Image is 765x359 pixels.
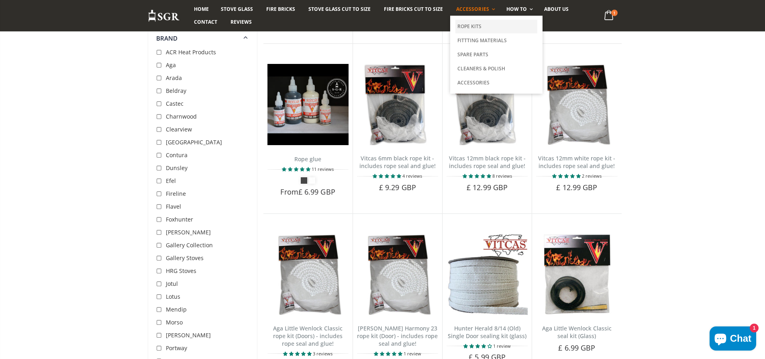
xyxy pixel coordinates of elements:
[166,293,180,300] span: Lotus
[267,64,349,145] img: Vitcas stove glue
[313,351,333,357] span: 3 reviews
[156,34,178,42] span: Brand
[267,234,349,315] img: Aga Little Wenlock Classic rope kit (Doors)
[194,6,209,12] span: Home
[166,190,186,197] span: Fireline
[166,151,188,159] span: Contura
[538,3,575,16] a: About us
[166,254,204,262] span: Gallery Stoves
[302,3,377,16] a: Stove Glass Cut To Size
[166,306,187,313] span: Mendip
[280,187,335,197] span: From
[456,6,489,12] span: Accessories
[231,18,252,25] span: Reviews
[166,267,196,275] span: HRG Stoves
[357,64,438,145] img: Vitcas black rope, glue and gloves kit 6mm
[166,100,184,107] span: Castec
[308,6,371,12] span: Stove Glass Cut To Size
[148,9,180,23] img: Stove Glass Replacement
[538,154,615,170] a: Vitcas 12mm white rope kit - includes rope seal and glue!
[166,241,213,249] span: Gallery Collection
[166,215,193,223] span: Foxhunter
[455,62,537,76] a: Cleaners & Polish
[166,48,216,56] span: ACR Heat Products
[312,166,334,172] span: 11 reviews
[273,324,343,347] a: Aga Little Wenlock Classic rope kit (Doors) - includes rope seal and glue!
[166,87,186,94] span: Beldray
[379,183,416,192] span: £ 9.29 GBP
[224,16,258,29] a: Reviews
[463,173,492,179] span: 4.75 stars
[166,177,176,185] span: Efel
[448,324,526,340] a: Hunter Herald 8/14 (Old) Single Door sealing kit (glass)
[500,3,537,16] a: How To
[601,8,617,24] a: 1
[188,3,215,16] a: Home
[166,228,211,236] span: [PERSON_NAME]
[188,16,223,29] a: Contact
[556,183,597,192] span: £ 12.99 GBP
[378,3,449,16] a: Fire Bricks Cut To Size
[536,64,617,145] img: Vitcas white rope, glue and gloves kit 12mm
[260,3,301,16] a: Fire Bricks
[283,351,313,357] span: 5.00 stars
[536,234,617,315] img: Aga Little Wenlock Classic glass gasket
[447,234,528,315] img: Vitcas stove glass bedding in tape
[166,113,197,120] span: Charnwood
[166,125,192,133] span: Clearview
[455,47,537,62] a: Spare Parts
[455,76,537,90] a: Accessories
[455,20,537,33] a: Rope Kits
[166,138,222,146] span: [GEOGRAPHIC_DATA]
[359,154,436,170] a: Vitcas 6mm black rope kit - includes rope seal and glue!
[449,154,526,170] a: Vitcas 12mm black rope kit - includes rope seal and glue!
[450,3,499,16] a: Accessories
[707,326,759,353] inbox-online-store-chat: Shopify online store chat
[463,343,493,349] span: 4.00 stars
[404,351,421,357] span: 1 review
[166,318,183,326] span: Morso
[542,324,612,340] a: Aga Little Wenlock Classic seal kit (Glass)
[221,6,253,12] span: Stove Glass
[166,74,182,82] span: Arada
[402,173,422,179] span: 4 reviews
[611,10,618,16] span: 1
[282,166,312,172] span: 4.82 stars
[294,155,321,163] a: Rope glue
[373,173,402,179] span: 5.00 stars
[357,324,438,347] a: [PERSON_NAME] Harmony 23 rope kit (Door) - includes rope seal and glue!
[266,6,295,12] span: Fire Bricks
[544,6,569,12] span: About us
[215,3,259,16] a: Stove Glass
[455,33,537,47] a: Fittting Materials
[558,343,595,353] span: £ 6.99 GBP
[506,6,527,12] span: How To
[357,234,438,315] img: Hunter Herald 8/14 (Old) Double Door rope kit (Doors)
[166,203,181,210] span: Flavel
[552,173,582,179] span: 5.00 stars
[384,6,443,12] span: Fire Bricks Cut To Size
[374,351,404,357] span: 5.00 stars
[194,18,217,25] span: Contact
[582,173,602,179] span: 2 reviews
[166,61,176,69] span: Aga
[492,173,512,179] span: 8 reviews
[166,280,178,287] span: Jotul
[166,331,211,339] span: [PERSON_NAME]
[493,343,511,349] span: 1 review
[166,164,188,172] span: Dunsley
[447,64,528,145] img: Vitcas black rope, glue and gloves kit 12mm
[467,183,508,192] span: £ 12.99 GBP
[166,344,187,352] span: Portway
[298,187,335,197] span: £ 6.99 GBP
